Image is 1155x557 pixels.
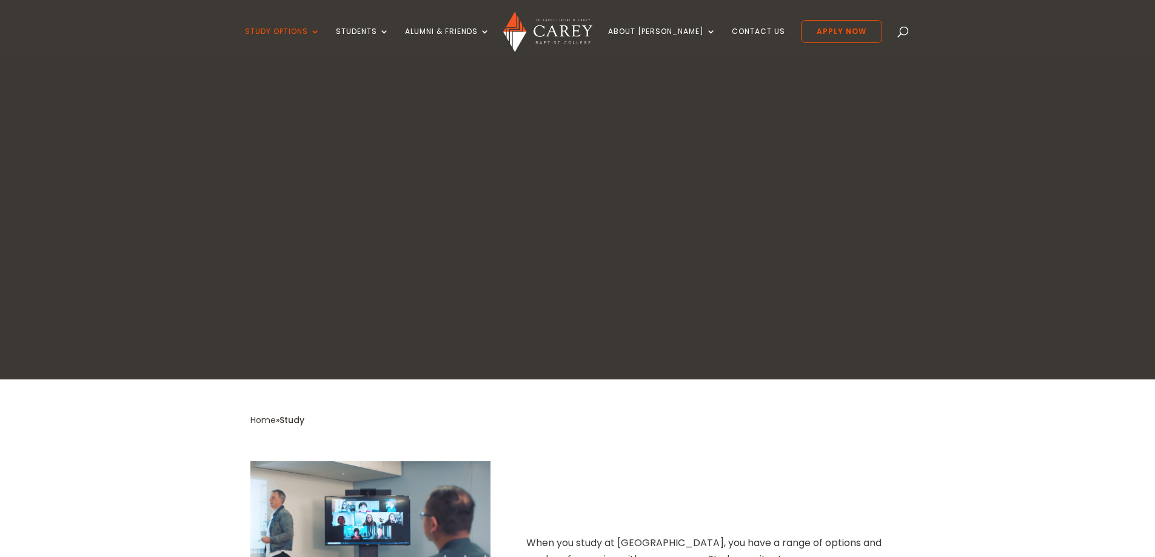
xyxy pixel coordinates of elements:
img: Carey Baptist College [503,12,592,52]
a: Home [250,414,276,426]
a: Apply Now [801,20,882,43]
a: Study Options [245,27,320,56]
span: » [250,414,304,426]
span: Study [280,414,304,426]
a: Alumni & Friends [405,27,490,56]
a: About [PERSON_NAME] [608,27,716,56]
a: Students [336,27,389,56]
a: Contact Us [732,27,785,56]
